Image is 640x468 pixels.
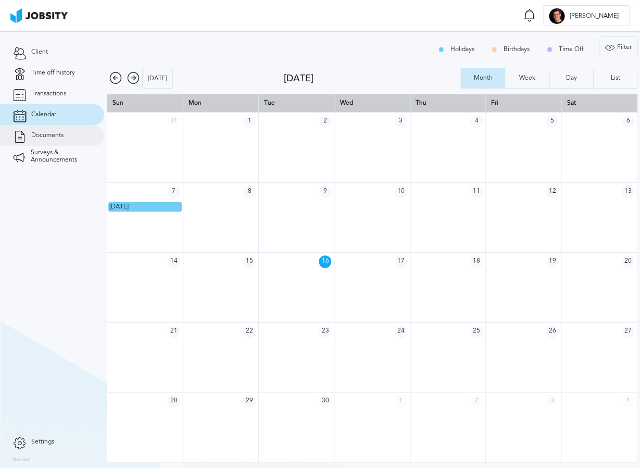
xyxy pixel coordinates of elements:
span: Settings [31,438,54,446]
span: Tue [264,99,275,106]
span: 10 [395,186,407,198]
span: 17 [395,255,407,268]
button: Month [460,68,505,89]
button: E[PERSON_NAME] [543,5,630,26]
span: Sat [567,99,575,106]
span: Surveys & Announcements [31,149,91,164]
span: 3 [395,115,407,128]
span: 2 [319,115,331,128]
button: Filter [599,36,637,57]
span: 18 [470,255,483,268]
div: Day [560,75,582,82]
span: Fri [491,99,498,106]
span: 13 [622,186,634,198]
span: 14 [168,255,180,268]
span: Transactions [31,90,66,97]
span: 31 [168,115,180,128]
span: 5 [546,115,558,128]
span: 28 [168,395,180,408]
span: 12 [546,186,558,198]
span: 25 [470,325,483,338]
span: 27 [622,325,634,338]
span: 9 [319,186,331,198]
span: Sun [112,99,123,106]
div: List [605,75,625,82]
span: 3 [546,395,558,408]
div: Filter [600,37,637,58]
span: 8 [243,186,256,198]
div: E [549,8,564,24]
span: Calendar [31,111,56,118]
span: [DATE] [109,203,129,210]
img: ab4bad089aa723f57921c736e9817d99.png [10,8,68,23]
span: 20 [622,255,634,268]
span: 26 [546,325,558,338]
span: 23 [319,325,331,338]
button: Day [549,68,593,89]
span: 30 [319,395,331,408]
span: 7 [168,186,180,198]
span: 2 [470,395,483,408]
span: 4 [470,115,483,128]
div: [DATE] [143,68,172,89]
span: 15 [243,255,256,268]
span: 19 [546,255,558,268]
span: 22 [243,325,256,338]
span: Wed [340,99,353,106]
span: 6 [622,115,634,128]
span: Mon [189,99,202,106]
div: Week [513,75,540,82]
span: 21 [168,325,180,338]
span: 16 [319,255,331,268]
span: 1 [243,115,256,128]
span: 24 [395,325,407,338]
span: 11 [470,186,483,198]
div: [DATE] [284,73,461,84]
button: Week [505,68,549,89]
span: Time off history [31,69,75,77]
span: Thu [416,99,426,106]
button: [DATE] [142,68,173,89]
label: Version: [13,457,32,463]
span: 1 [395,395,407,408]
span: 29 [243,395,256,408]
span: 4 [622,395,634,408]
div: Month [468,75,497,82]
button: List [593,68,637,89]
span: Client [31,48,48,56]
span: [PERSON_NAME] [564,13,624,20]
span: Documents [31,132,64,139]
